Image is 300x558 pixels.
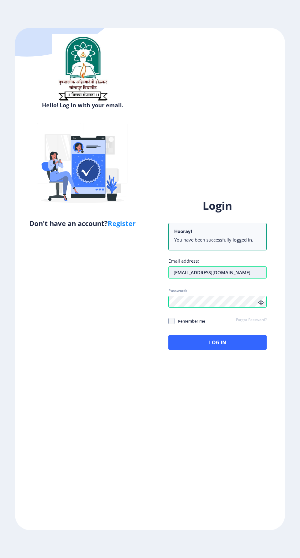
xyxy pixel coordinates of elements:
h6: Hello! Log in with your email. [20,102,145,109]
label: Password: [168,288,187,293]
label: Email address: [168,258,199,264]
button: Log In [168,335,267,350]
b: Hooray! [174,228,192,234]
span: Remember me [174,317,205,325]
a: Forgot Password? [236,317,267,323]
input: Email address [168,266,267,279]
a: Register [108,219,136,228]
img: sulogo.png [52,34,113,103]
h5: Don't have an account? [20,218,145,228]
li: You have been successfully logged in. [174,237,261,243]
img: Verified-rafiki.svg [29,111,136,218]
h1: Login [168,198,267,213]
